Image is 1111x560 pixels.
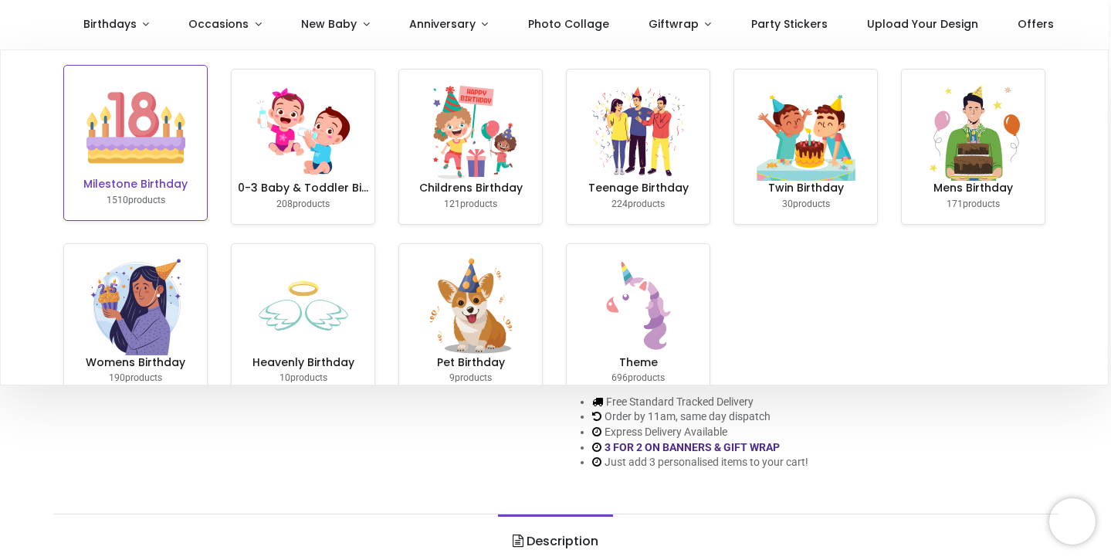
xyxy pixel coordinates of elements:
[611,372,628,383] span: 696
[64,66,207,219] a: Milestone Birthday 1510products
[573,181,703,196] h6: Teenage Birthday
[279,372,327,383] small: products
[86,256,185,355] img: image
[70,355,201,371] h6: Womens Birthday
[528,16,609,32] span: Photo Collage
[592,425,808,440] li: Express Delivery Available
[589,256,688,355] img: image
[924,82,1023,181] img: image
[611,199,628,209] span: 224
[782,199,830,209] small: products
[232,244,374,398] a: Heavenly Birthday 10products
[592,455,808,470] li: Just add 3 personalised items to your cart!
[409,16,476,32] span: Anniversary
[301,16,357,32] span: New Baby
[908,181,1038,196] h6: Mens Birthday
[70,177,201,192] h6: Milestone Birthday
[422,82,520,181] img: image
[1049,498,1096,545] iframe: Brevo live chat
[567,70,710,223] a: Teenage Birthday 224products
[276,199,330,209] small: products
[589,82,688,181] img: image
[947,199,963,209] span: 171
[86,78,185,177] img: image
[444,199,460,209] span: 121
[567,244,710,398] a: Theme 696products
[405,355,536,371] h6: Pet Birthday
[279,372,290,383] span: 10
[757,82,855,181] img: image
[592,395,808,410] li: Free Standard Tracked Delivery
[1018,16,1054,32] span: Offers
[238,355,368,371] h6: Heavenly Birthday
[399,70,542,223] a: Childrens Birthday 121products
[254,256,353,355] img: image
[740,181,871,196] h6: Twin Birthday
[734,70,877,223] a: Twin Birthday 30products
[107,195,165,205] small: products
[902,70,1045,223] a: Mens Birthday 171products
[422,256,520,355] img: image
[232,70,374,223] a: 0-3 Baby & Toddler Birthday 208products
[109,372,162,383] small: products
[188,16,249,32] span: Occasions
[605,441,780,453] a: 3 FOR 2 ON BANNERS & GIFT WRAP
[64,244,207,398] a: Womens Birthday 190products
[573,355,703,371] h6: Theme
[276,199,293,209] span: 208
[649,16,699,32] span: Giftwrap
[107,195,128,205] span: 1510
[399,244,542,398] a: Pet Birthday 9products
[238,181,368,196] h6: 0-3 Baby & Toddler Birthday
[592,409,808,425] li: Order by 11am, same day dispatch
[449,372,492,383] small: products
[751,16,828,32] span: Party Stickers
[254,82,353,181] img: image
[449,372,455,383] span: 9
[109,372,125,383] span: 190
[444,199,497,209] small: products
[611,372,665,383] small: products
[867,16,978,32] span: Upload Your Design
[611,199,665,209] small: products
[782,199,793,209] span: 30
[83,16,137,32] span: Birthdays
[405,181,536,196] h6: Childrens Birthday
[947,199,1000,209] small: products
